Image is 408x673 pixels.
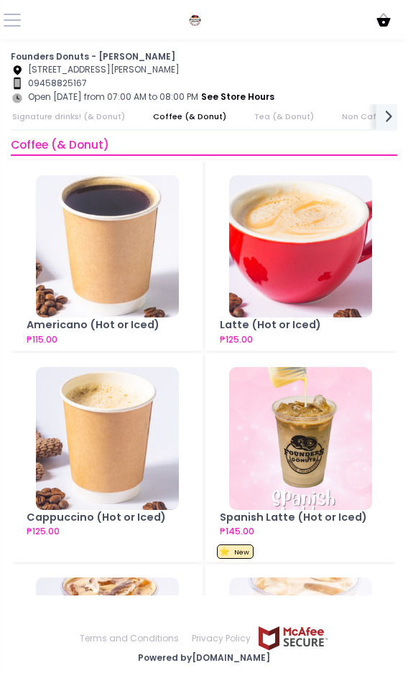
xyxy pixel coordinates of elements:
[11,90,397,104] div: Open [DATE] from 07:00 AM to 08:00 PM
[140,104,239,129] a: Coffee (& Donut)
[11,63,397,77] div: [STREET_ADDRESS][PERSON_NAME]
[27,510,207,526] div: Cappuccino (Hot or Iced)
[27,525,207,538] div: ₱125.00
[185,9,206,31] img: logo
[185,626,257,651] a: Privacy Policy
[11,77,397,90] div: 09458825167
[138,651,270,664] a: Powered by[DOMAIN_NAME]
[229,367,372,510] img: Spanish Latte (Hot or Iced)
[220,317,400,333] div: Latte (Hot or Iced)
[27,333,207,346] div: ₱115.00
[241,104,327,129] a: Tea (& Donut)
[220,525,400,538] div: ₱145.00
[234,547,249,557] span: New
[27,317,207,333] div: Americano (Hot or Iced)
[36,175,179,318] img: Americano (Hot or Iced)
[257,626,329,651] img: mcafee-secure
[200,90,275,104] button: see store hours
[220,333,400,346] div: ₱125.00
[11,137,109,152] span: Coffee (& Donut)
[229,175,372,318] img: Latte (Hot or Iced)
[80,626,185,651] a: Terms and Conditions
[36,367,179,510] img: Cappuccino (Hot or Iced)
[219,545,230,557] span: ⭐
[220,510,400,526] div: Spanish Latte (Hot or Iced)
[11,50,175,62] b: Founders Donuts - [PERSON_NAME]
